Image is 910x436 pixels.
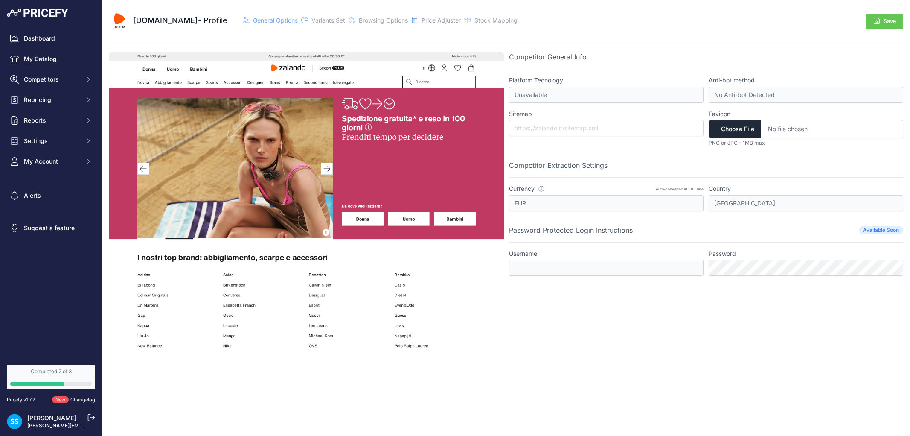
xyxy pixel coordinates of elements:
[10,368,92,375] div: Completed 2 of 3
[7,113,95,128] button: Reports
[7,9,68,17] img: Pricefy Logo
[7,133,95,149] button: Settings
[509,110,704,118] label: Sitemap
[109,52,504,351] img: Screenshot zalando.it
[27,422,159,429] a: [PERSON_NAME][EMAIL_ADDRESS][DOMAIN_NAME]
[509,160,904,170] p: Competitor Extraction Settings
[7,31,95,46] a: Dashboard
[509,52,904,62] p: Competitor General Info
[109,10,130,31] img: zalando.it.png
[24,137,80,145] span: Settings
[709,184,903,193] label: Country
[70,397,95,403] a: Changelog
[509,225,633,235] p: Password Protected Login Instructions
[24,75,80,84] span: Competitors
[311,17,345,24] span: Variants Set
[509,184,545,193] label: Currency
[656,186,704,192] div: Auto-converted at 1 = 1 rate
[7,51,95,67] a: My Catalog
[866,14,903,29] button: Save
[509,249,704,258] label: Username
[52,396,69,404] span: New
[24,157,80,166] span: My Account
[133,16,198,25] span: [DOMAIN_NAME]
[24,116,80,125] span: Reports
[709,76,903,85] label: Anti-bot method
[709,110,903,118] label: Favicon
[509,120,704,136] input: https://zalando.it/sitemap.xml
[7,396,35,404] div: Pricefy v1.7.2
[133,15,227,26] div: - Profile
[253,17,298,24] span: General Options
[859,226,903,234] span: Available Soon
[24,96,80,104] span: Repricing
[509,76,704,85] label: Platform Tecnology
[7,188,95,203] a: Alerts
[7,220,95,236] a: Suggest a feature
[7,92,95,108] button: Repricing
[7,154,95,169] button: My Account
[27,414,76,421] a: [PERSON_NAME]
[422,17,461,24] span: Price Adjuster
[709,249,903,258] label: Password
[7,31,95,354] nav: Sidebar
[7,365,95,389] a: Completed 2 of 3
[709,140,903,146] p: PNG or JPG - 1MB max
[359,17,408,24] span: Browsing Options
[7,72,95,87] button: Competitors
[474,17,518,24] span: Stock Mapping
